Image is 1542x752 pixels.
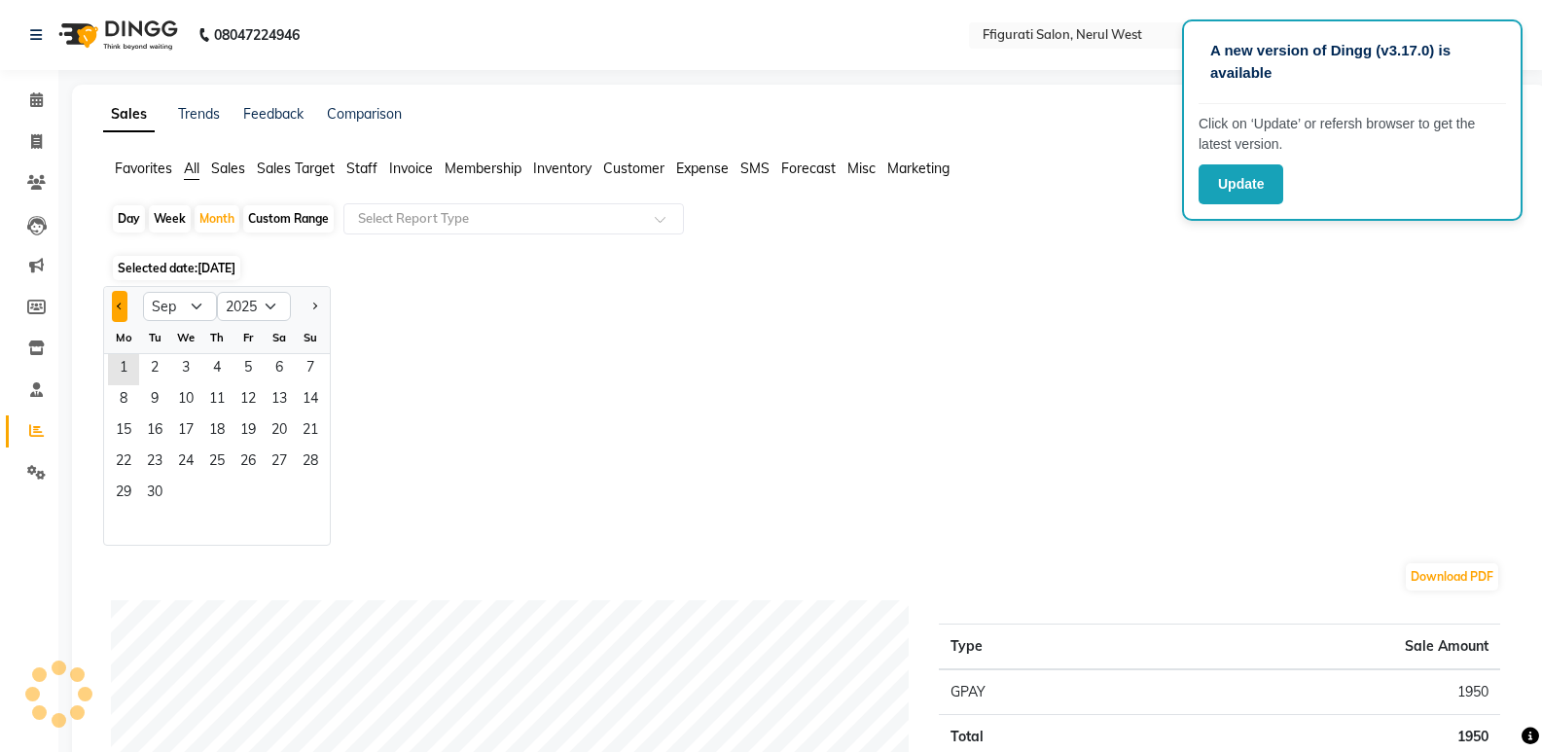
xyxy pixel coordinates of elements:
[201,385,233,416] span: 11
[233,416,264,448] div: Friday, September 19, 2025
[170,385,201,416] span: 10
[327,105,402,123] a: Comparison
[676,160,729,177] span: Expense
[295,448,326,479] span: 28
[243,105,304,123] a: Feedback
[139,354,170,385] div: Tuesday, September 2, 2025
[295,385,326,416] span: 14
[346,160,377,177] span: Staff
[781,160,836,177] span: Forecast
[233,354,264,385] div: Friday, September 5, 2025
[887,160,950,177] span: Marketing
[201,448,233,479] div: Thursday, September 25, 2025
[170,354,201,385] span: 3
[603,160,664,177] span: Customer
[139,416,170,448] span: 16
[170,448,201,479] div: Wednesday, September 24, 2025
[108,322,139,353] div: Mo
[170,448,201,479] span: 24
[201,448,233,479] span: 25
[108,479,139,510] span: 29
[139,385,170,416] div: Tuesday, September 9, 2025
[257,160,335,177] span: Sales Target
[139,479,170,510] span: 30
[139,479,170,510] div: Tuesday, September 30, 2025
[264,385,295,416] div: Saturday, September 13, 2025
[197,261,235,275] span: [DATE]
[149,205,191,233] div: Week
[264,322,295,353] div: Sa
[170,416,201,448] div: Wednesday, September 17, 2025
[740,160,770,177] span: SMS
[389,160,433,177] span: Invoice
[1406,563,1498,591] button: Download PDF
[295,354,326,385] span: 7
[1136,669,1500,715] td: 1950
[108,385,139,416] div: Monday, September 8, 2025
[184,160,199,177] span: All
[201,416,233,448] div: Thursday, September 18, 2025
[139,416,170,448] div: Tuesday, September 16, 2025
[264,354,295,385] span: 6
[50,8,183,62] img: logo
[201,354,233,385] span: 4
[108,448,139,479] div: Monday, September 22, 2025
[201,354,233,385] div: Thursday, September 4, 2025
[214,8,300,62] b: 08047224946
[139,448,170,479] div: Tuesday, September 23, 2025
[295,354,326,385] div: Sunday, September 7, 2025
[139,322,170,353] div: Tu
[295,448,326,479] div: Sunday, September 28, 2025
[139,448,170,479] span: 23
[1210,40,1494,84] p: A new version of Dingg (v3.17.0) is available
[233,416,264,448] span: 19
[170,416,201,448] span: 17
[108,354,139,385] span: 1
[939,625,1137,670] th: Type
[108,354,139,385] div: Monday, September 1, 2025
[533,160,592,177] span: Inventory
[295,322,326,353] div: Su
[178,105,220,123] a: Trends
[195,205,239,233] div: Month
[264,416,295,448] span: 20
[113,256,240,280] span: Selected date:
[108,385,139,416] span: 8
[243,205,334,233] div: Custom Range
[170,385,201,416] div: Wednesday, September 10, 2025
[115,160,172,177] span: Favorites
[217,292,291,321] select: Select year
[264,354,295,385] div: Saturday, September 6, 2025
[108,416,139,448] div: Monday, September 15, 2025
[113,205,145,233] div: Day
[201,322,233,353] div: Th
[264,448,295,479] span: 27
[233,385,264,416] div: Friday, September 12, 2025
[1199,164,1283,204] button: Update
[445,160,521,177] span: Membership
[233,385,264,416] span: 12
[139,354,170,385] span: 2
[233,322,264,353] div: Fr
[170,322,201,353] div: We
[143,292,217,321] select: Select month
[264,416,295,448] div: Saturday, September 20, 2025
[295,416,326,448] span: 21
[939,669,1137,715] td: GPAY
[1136,625,1500,670] th: Sale Amount
[847,160,876,177] span: Misc
[233,448,264,479] span: 26
[233,354,264,385] span: 5
[201,416,233,448] span: 18
[295,385,326,416] div: Sunday, September 14, 2025
[108,448,139,479] span: 22
[264,385,295,416] span: 13
[1199,114,1506,155] p: Click on ‘Update’ or refersh browser to get the latest version.
[170,354,201,385] div: Wednesday, September 3, 2025
[108,479,139,510] div: Monday, September 29, 2025
[108,416,139,448] span: 15
[112,291,127,322] button: Previous month
[295,416,326,448] div: Sunday, September 21, 2025
[139,385,170,416] span: 9
[103,97,155,132] a: Sales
